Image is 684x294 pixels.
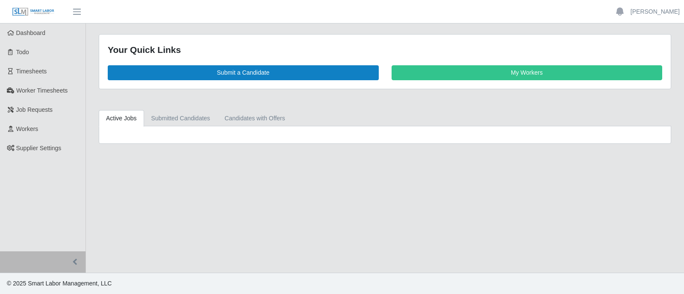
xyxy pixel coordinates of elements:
[108,65,379,80] a: Submit a Candidate
[16,29,46,36] span: Dashboard
[392,65,663,80] a: My Workers
[16,106,53,113] span: Job Requests
[12,7,55,17] img: SLM Logo
[631,7,680,16] a: [PERSON_NAME]
[217,110,292,127] a: Candidates with Offers
[16,145,62,151] span: Supplier Settings
[144,110,218,127] a: Submitted Candidates
[108,43,662,57] div: Your Quick Links
[16,87,68,94] span: Worker Timesheets
[16,49,29,55] span: Todo
[7,280,112,287] span: © 2025 Smart Labor Management, LLC
[99,110,144,127] a: Active Jobs
[16,125,38,132] span: Workers
[16,68,47,75] span: Timesheets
